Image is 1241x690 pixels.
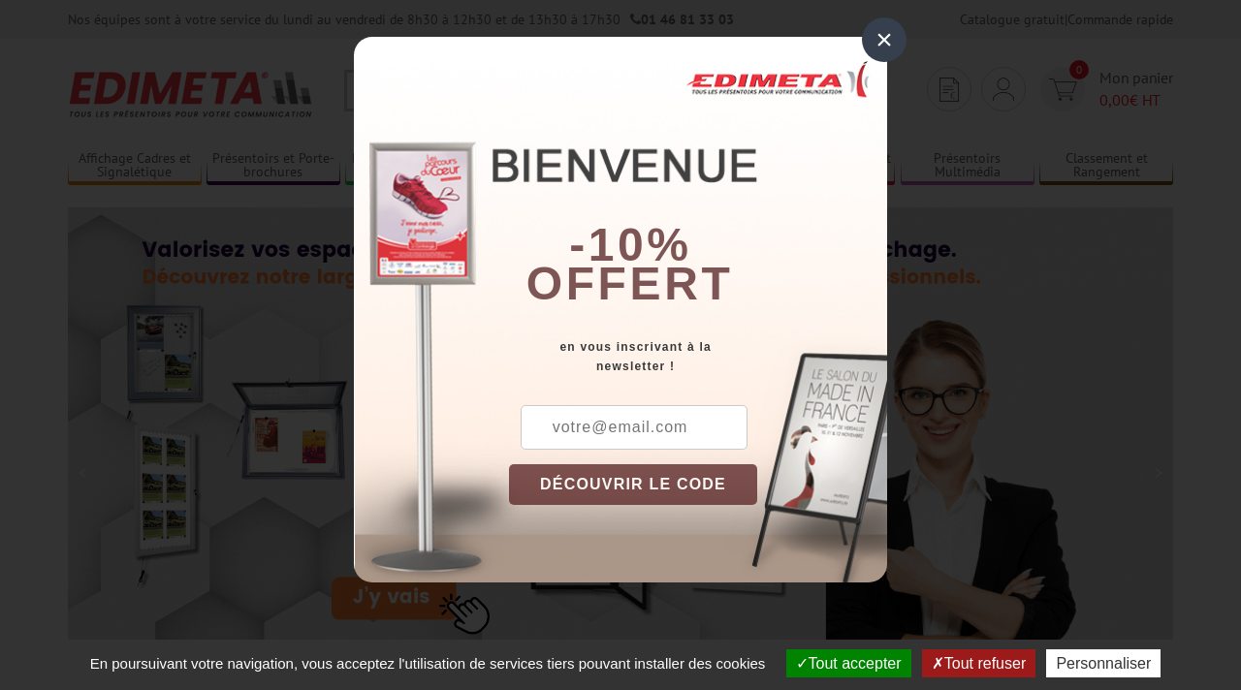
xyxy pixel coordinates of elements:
b: -10% [569,219,691,270]
button: Tout accepter [786,649,911,677]
span: En poursuivant votre navigation, vous acceptez l'utilisation de services tiers pouvant installer ... [80,655,776,672]
button: Tout refuser [922,649,1035,677]
button: DÉCOUVRIR LE CODE [509,464,757,505]
input: votre@email.com [521,405,748,450]
button: Personnaliser (fenêtre modale) [1046,649,1161,677]
div: × [862,17,907,62]
div: en vous inscrivant à la newsletter ! [509,337,887,376]
font: offert [526,258,734,309]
